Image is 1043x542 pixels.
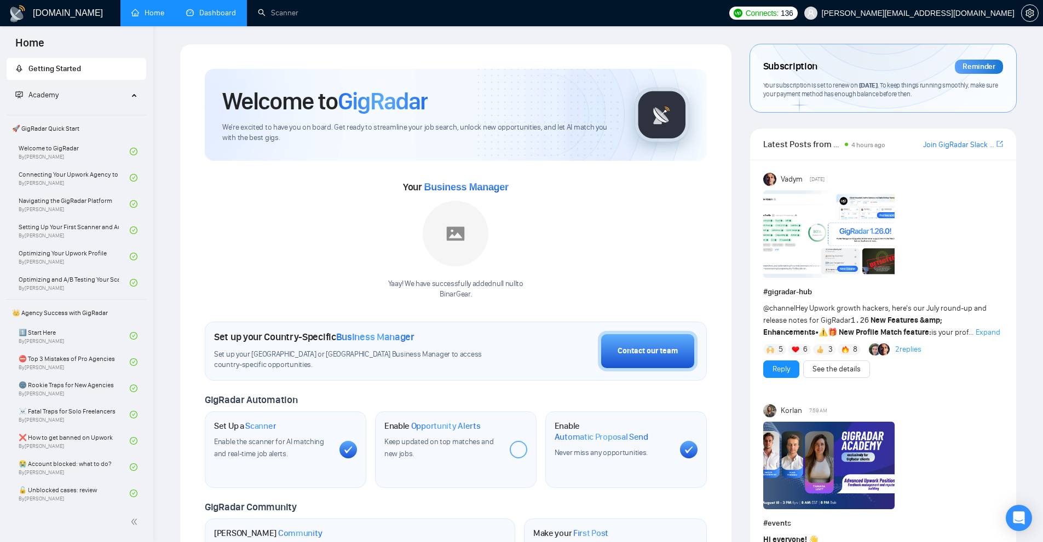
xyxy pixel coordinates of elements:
span: 5 [779,344,783,355]
span: check-circle [130,358,137,366]
a: ⛔ Top 3 Mistakes of Pro AgenciesBy[PERSON_NAME] [19,350,130,374]
span: Your [403,181,509,193]
span: Getting Started [28,64,81,73]
div: Reminder [955,60,1003,74]
span: 8 [853,344,857,355]
a: 🌚 Rookie Traps for New AgenciesBy[PERSON_NAME] [19,376,130,400]
span: 🚀 GigRadar Quick Start [8,118,145,139]
span: 6 [803,344,808,355]
span: GigRadar Community [205,501,297,513]
span: 👑 Agency Success with GigRadar [8,302,145,324]
a: 😭 Account blocked: what to do?By[PERSON_NAME] [19,455,130,479]
span: check-circle [130,200,137,208]
h1: Enable [384,421,481,432]
li: Getting Started [7,58,146,80]
a: setting [1021,9,1039,18]
span: Business Manager [336,331,414,343]
span: check-circle [130,174,137,182]
h1: [PERSON_NAME] [214,528,322,539]
span: check-circle [130,411,137,418]
span: [DATE] [810,174,825,184]
a: searchScanner [258,8,298,18]
span: double-left [130,516,141,527]
span: Set up your [GEOGRAPHIC_DATA] or [GEOGRAPHIC_DATA] Business Manager to access country-specific op... [214,349,504,370]
span: check-circle [130,332,137,340]
a: Navigating the GigRadar PlatformBy[PERSON_NAME] [19,192,130,216]
span: 3 [828,344,833,355]
img: Korlan [763,404,776,417]
button: Contact our team [598,331,698,371]
span: Community [278,528,322,539]
span: Scanner [245,421,276,432]
span: Expand [976,328,1000,337]
a: Join GigRadar Slack Community [923,139,994,151]
span: Automatic Proposal Send [555,432,648,442]
img: placeholder.png [423,201,488,266]
a: Connecting Your Upwork Agency to GigRadarBy[PERSON_NAME] [19,166,130,190]
h1: Set up your Country-Specific [214,331,414,343]
span: 4 hours ago [851,141,885,149]
span: GigRadar Automation [205,394,297,406]
span: check-circle [130,437,137,445]
img: logo [9,5,26,22]
div: Yaay! We have successfully added null null to [388,279,523,300]
a: Setting Up Your First Scanner and Auto-BidderBy[PERSON_NAME] [19,218,130,242]
a: See the details [812,363,861,375]
span: Opportunity Alerts [411,421,481,432]
p: BinarGear . [388,289,523,300]
span: Home [7,35,53,58]
img: Vadym [763,173,776,186]
a: Welcome to GigRadarBy[PERSON_NAME] [19,139,130,164]
span: check-circle [130,489,137,497]
a: Reply [773,363,790,375]
span: [DATE] [859,81,878,89]
span: Hey Upwork growth hackers, here's our July round-up and release notes for GigRadar • is your prof... [763,304,987,337]
img: ❤️ [792,346,799,353]
span: Your subscription is set to renew on . To keep things running smoothly, make sure your payment me... [763,81,998,98]
span: check-circle [130,463,137,471]
button: See the details [803,360,870,378]
h1: Make your [533,528,608,539]
span: 7:59 AM [809,406,827,416]
a: homeHome [131,8,164,18]
span: ⚠️ [819,328,828,337]
img: upwork-logo.png [734,9,742,18]
span: First Post [573,528,608,539]
span: check-circle [130,148,137,155]
a: export [996,139,1003,149]
span: user [807,9,815,17]
span: GigRadar [338,86,428,116]
strong: New Features &amp; Enhancements [763,316,943,337]
span: check-circle [130,384,137,392]
h1: # events [763,517,1003,529]
button: Reply [763,360,799,378]
span: Vadym [781,173,803,185]
img: F09ASNL5WRY-GR%20Academy%20-%20Tamara%20Levit.png [763,422,895,509]
img: gigradar-logo.png [635,88,689,142]
span: Enable the scanner for AI matching and real-time job alerts. [214,437,324,458]
span: 136 [781,7,793,19]
h1: Set Up a [214,421,276,432]
a: ☠️ Fatal Traps for Solo FreelancersBy[PERSON_NAME] [19,403,130,427]
span: Latest Posts from the GigRadar Community [763,137,842,151]
code: 1.26 [851,316,869,325]
a: dashboardDashboard [186,8,236,18]
span: Business Manager [424,182,508,193]
span: Subscription [763,57,817,76]
span: check-circle [130,253,137,260]
span: Never miss any opportunities. [555,448,648,457]
div: Contact our team [618,345,678,357]
img: 👍 [816,346,824,353]
h1: # gigradar-hub [763,286,1003,298]
a: 1️⃣ Start HereBy[PERSON_NAME] [19,324,130,348]
strong: New Profile Match feature: [839,328,931,337]
span: fund-projection-screen [15,91,23,98]
h1: Welcome to [222,86,428,116]
img: 🙌 [767,346,774,353]
div: Open Intercom Messenger [1006,505,1032,531]
span: We're excited to have you on board. Get ready to streamline your job search, unlock new opportuni... [222,123,617,143]
span: check-circle [130,279,137,287]
span: Korlan [781,405,802,417]
span: Keep updated on top matches and new jobs. [384,437,494,458]
span: Connects: [746,7,779,19]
